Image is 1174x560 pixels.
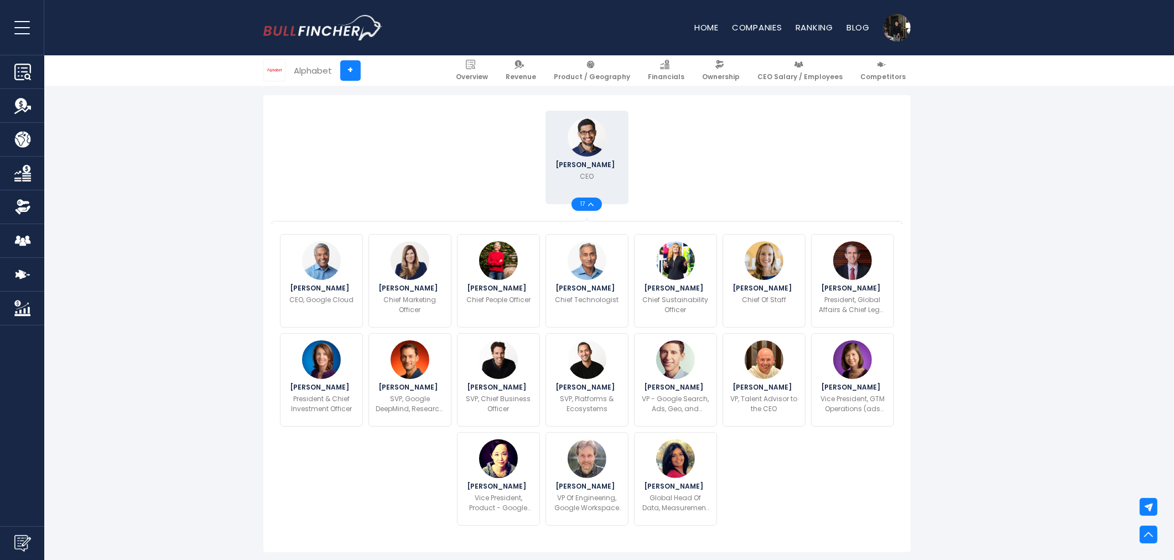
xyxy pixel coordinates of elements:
img: Rebecca Wahl [833,340,872,379]
p: Chief Marketing Officer [376,295,444,315]
a: Nick Fox [PERSON_NAME] VP - Google Search, Ads, Geo, and Commerce [634,333,717,427]
a: Hiroshi Lockheimer [PERSON_NAME] SVP, Platforms & Ecosystems [546,333,628,427]
span: [PERSON_NAME] [379,285,441,292]
img: Fiona Cicconi [479,241,518,280]
span: [PERSON_NAME] [467,384,530,391]
a: Sundar Pichai [PERSON_NAME] CEO 17 [546,111,628,204]
span: [PERSON_NAME] [467,483,530,490]
img: GOOGL logo [264,60,285,81]
p: Vice President, GTM Operations (ads Coo) [818,394,887,414]
span: [PERSON_NAME] [644,483,707,490]
a: Blog [846,22,870,33]
p: Chief Of Staff [742,295,786,305]
img: Lorraine Twohill [391,241,429,280]
img: Phillipp Schindler [479,340,518,379]
a: Home [694,22,719,33]
p: SVP, Platforms & Ecosystems [553,394,621,414]
span: [PERSON_NAME] [290,384,353,391]
a: Fiona Cicconi [PERSON_NAME] Chief People Officer [457,234,540,328]
a: Ruth Porat [PERSON_NAME] President & Chief Investment Officer [280,333,363,427]
p: CEO [580,172,594,182]
p: President & Chief Investment Officer [287,394,356,414]
img: Ruth Porat [302,340,341,379]
a: Revenue [501,55,541,86]
span: 17 [580,201,588,207]
span: [PERSON_NAME] [555,483,618,490]
a: Product / Geography [549,55,635,86]
p: VP Of Engineering, Google Workspace Collaboration Products (docs, Sheets, Slides, Drive) [553,493,621,513]
a: Shilpa Mehta [PERSON_NAME] Global Head Of Data, Measurement And Analytics [634,432,717,526]
span: [PERSON_NAME] [555,162,618,168]
a: Lorraine Twohill [PERSON_NAME] Chief Marketing Officer [368,234,451,328]
a: Prabhakar Raghavan [PERSON_NAME] Chief Technologist [546,234,628,328]
p: President, Global Affairs & Chief Legal Officer [818,295,887,315]
img: Bullfincher logo [263,15,383,40]
a: Competitors [855,55,911,86]
a: Jeff Dean [PERSON_NAME] SVP, Google DeepMind, Research & Health [368,333,451,427]
span: [PERSON_NAME] [733,384,795,391]
span: [PERSON_NAME] [733,285,795,292]
img: Kent Walker [833,241,872,280]
a: Jeff Markowitz [PERSON_NAME] VP, Talent Advisor to the CEO [723,333,806,427]
div: Alphabet [294,64,332,77]
img: Jeff Dean [391,340,429,379]
img: Thomas Kurian [302,241,341,280]
img: Yulie Kwon Kim [479,439,518,478]
p: Chief People Officer [466,295,531,305]
a: Yulie Kwon Kim [PERSON_NAME] Vice President, Product - Google Workspace [457,432,540,526]
img: Nick Fox [656,340,695,379]
p: VP, Talent Advisor to the CEO [730,394,798,414]
span: [PERSON_NAME] [821,285,884,292]
a: Companies [732,22,782,33]
img: Ownership [14,199,31,215]
a: Overview [451,55,493,86]
a: Financials [643,55,689,86]
img: Prabhakar Raghavan [568,241,606,280]
span: [PERSON_NAME] [644,285,707,292]
span: [PERSON_NAME] [644,384,707,391]
p: CEO, Google Cloud [289,295,354,305]
a: Phillipp Schindler [PERSON_NAME] SVP, Chief Business Officer [457,333,540,427]
img: Kate Brandt [656,241,695,280]
p: Vice President, Product - Google Workspace [464,493,533,513]
span: [PERSON_NAME] [290,285,353,292]
img: Sundar Pichai [568,118,606,157]
span: Competitors [860,72,906,81]
span: [PERSON_NAME] [555,384,618,391]
span: [PERSON_NAME] [555,285,618,292]
a: Leanna Fries [PERSON_NAME] Chief Of Staff [723,234,806,328]
a: Ownership [697,55,745,86]
span: CEO Salary / Employees [757,72,843,81]
span: Overview [456,72,488,81]
p: VP - Google Search, Ads, Geo, and Commerce [641,394,710,414]
a: Jim Giles [PERSON_NAME] VP Of Engineering, Google Workspace Collaboration Products (docs, Sheets,... [546,432,628,526]
img: Jeff Markowitz [745,340,783,379]
img: Hiroshi Lockheimer [568,340,606,379]
span: Product / Geography [554,72,630,81]
a: Go to homepage [263,15,382,40]
img: Jim Giles [568,439,606,478]
p: SVP, Google DeepMind, Research & Health [376,394,444,414]
a: CEO Salary / Employees [752,55,848,86]
img: Shilpa Mehta [656,439,695,478]
a: Kate Brandt [PERSON_NAME] Chief Sustainability Officer [634,234,717,328]
a: Kent Walker [PERSON_NAME] President, Global Affairs & Chief Legal Officer [811,234,894,328]
span: Revenue [506,72,536,81]
span: Ownership [702,72,740,81]
span: [PERSON_NAME] [467,285,530,292]
span: Financials [648,72,684,81]
a: Rebecca Wahl [PERSON_NAME] Vice President, GTM Operations (ads Coo) [811,333,894,427]
span: [PERSON_NAME] [821,384,884,391]
p: SVP, Chief Business Officer [464,394,533,414]
p: Chief Sustainability Officer [641,295,710,315]
span: [PERSON_NAME] [379,384,441,391]
a: Thomas Kurian [PERSON_NAME] CEO, Google Cloud [280,234,363,328]
p: Global Head Of Data, Measurement And Analytics [641,493,710,513]
img: Leanna Fries [745,241,783,280]
a: + [340,60,361,81]
a: Ranking [796,22,833,33]
p: Chief Technologist [555,295,619,305]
